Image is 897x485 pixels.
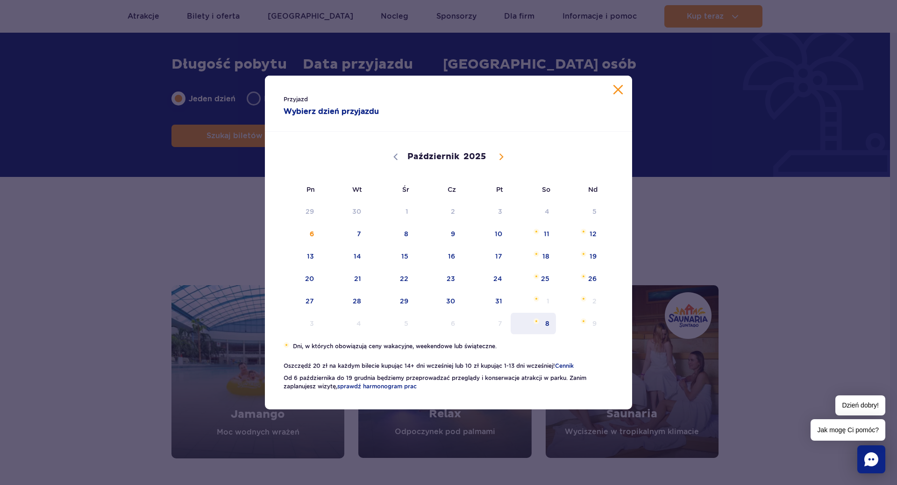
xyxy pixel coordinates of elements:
[463,268,510,289] span: Październik 24, 2025
[555,362,574,369] a: Cennik
[510,313,557,334] span: Listopad 8, 2025
[416,313,463,334] span: Listopad 6, 2025
[416,201,463,222] span: Październik 2, 2025
[510,268,557,289] span: Październik 25, 2025
[369,223,416,245] span: Październik 8, 2025
[416,179,463,200] span: Cz
[510,201,557,222] span: Październik 4, 2025
[613,85,623,94] button: Zamknij kalendarz
[369,246,416,267] span: Październik 15, 2025
[284,342,613,351] li: Dni, w których obowiązują ceny wakacyjne, weekendowe lub świąteczne.
[510,223,557,245] span: Październik 11, 2025
[510,246,557,267] span: Październik 18, 2025
[284,95,430,104] span: Przyjazd
[463,201,510,222] span: Październik 3, 2025
[463,290,510,312] span: Październik 31, 2025
[416,290,463,312] span: Październik 30, 2025
[274,313,321,334] span: Listopad 3, 2025
[274,268,321,289] span: Październik 20, 2025
[284,106,430,117] strong: Wybierz dzień przyjazdu
[557,179,604,200] span: Nd
[463,223,510,245] span: Październik 10, 2025
[557,268,604,289] span: Październik 26, 2025
[416,246,463,267] span: Październik 16, 2025
[274,246,321,267] span: Październik 13, 2025
[369,290,416,312] span: Październik 29, 2025
[416,223,463,245] span: Październik 9, 2025
[510,290,557,312] span: Listopad 1, 2025
[274,223,321,245] span: Październik 6, 2025
[284,362,613,370] li: Oszczędź 20 zł na każdym bilecie kupując 14+ dni wcześniej lub 10 zł kupując 1-13 dni wcześniej!
[284,374,613,391] li: Od 6 października do 19 grudnia będziemy przeprowadzać przeglądy i konserwacje atrakcji w parku. ...
[557,246,604,267] span: Październik 19, 2025
[463,313,510,334] span: Listopad 7, 2025
[321,201,369,222] span: Wrzesień 30, 2025
[321,268,369,289] span: Październik 21, 2025
[321,313,369,334] span: Listopad 4, 2025
[274,290,321,312] span: Październik 27, 2025
[369,313,416,334] span: Listopad 5, 2025
[321,223,369,245] span: Październik 7, 2025
[321,246,369,267] span: Październik 14, 2025
[557,290,604,312] span: Listopad 2, 2025
[463,246,510,267] span: Październik 17, 2025
[835,395,885,415] span: Dzień dobry!
[369,268,416,289] span: Październik 22, 2025
[369,179,416,200] span: Śr
[369,201,416,222] span: Październik 1, 2025
[811,419,885,441] span: Jak mogę Ci pomóc?
[557,223,604,245] span: Październik 12, 2025
[463,179,510,200] span: Pt
[857,445,885,473] div: Chat
[337,383,417,390] a: sprawdź harmonogram prac
[321,290,369,312] span: Październik 28, 2025
[321,179,369,200] span: Wt
[416,268,463,289] span: Październik 23, 2025
[274,179,321,200] span: Pn
[274,201,321,222] span: Wrzesień 29, 2025
[557,313,604,334] span: Listopad 9, 2025
[510,179,557,200] span: So
[557,201,604,222] span: Październik 5, 2025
